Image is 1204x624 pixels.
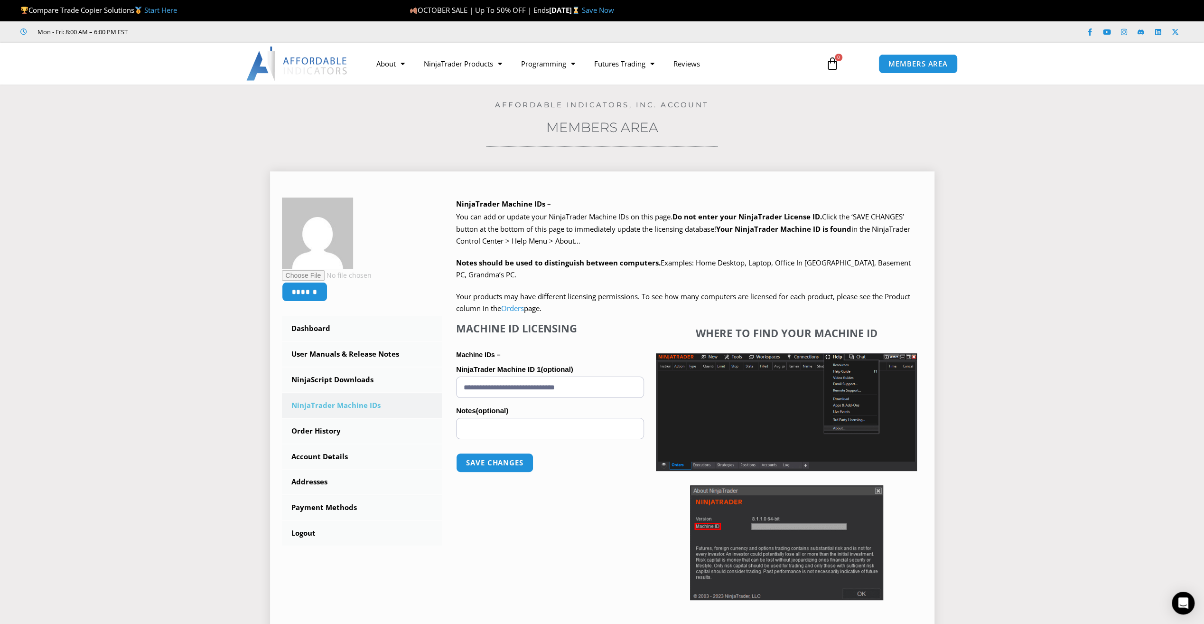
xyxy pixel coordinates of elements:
[141,27,283,37] iframe: Customer reviews powered by Trustpilot
[135,7,142,14] img: 🥇
[456,453,533,473] button: Save changes
[35,26,128,38] span: Mon - Fri: 8:00 AM – 6:00 PM EST
[282,393,442,418] a: NinjaTrader Machine IDs
[1172,592,1195,615] div: Open Intercom Messenger
[585,53,664,75] a: Futures Trading
[456,322,644,334] h4: Machine ID Licensing
[812,50,853,77] a: 0
[367,53,414,75] a: About
[282,495,442,520] a: Payment Methods
[282,342,442,367] a: User Manuals & Release Notes
[672,212,822,221] b: Do not enter your NinjaTrader License ID.
[144,5,177,15] a: Start Here
[690,485,883,600] img: Screenshot 2025-01-17 114931 | Affordable Indicators – NinjaTrader
[456,258,911,280] span: Examples: Home Desktop, Laptop, Office In [GEOGRAPHIC_DATA], Basement PC, Grandma’s PC.
[282,419,442,444] a: Order History
[282,316,442,341] a: Dashboard
[282,444,442,469] a: Account Details
[878,54,958,74] a: MEMBERS AREA
[495,100,709,109] a: Affordable Indicators, Inc. Account
[656,327,917,339] h4: Where to find your Machine ID
[541,365,573,373] span: (optional)
[367,53,815,75] nav: Menu
[246,47,348,81] img: LogoAI | Affordable Indicators – NinjaTrader
[456,404,644,418] label: Notes
[664,53,709,75] a: Reviews
[456,258,661,267] strong: Notes should be used to distinguish between computers.
[546,119,658,135] a: Members Area
[501,303,524,313] a: Orders
[835,54,842,61] span: 0
[282,368,442,392] a: NinjaScript Downloads
[21,7,28,14] img: 🏆
[512,53,585,75] a: Programming
[410,5,549,15] span: OCTOBER SALE | Up To 50% OFF | Ends
[410,7,417,14] img: 🍂
[282,470,442,494] a: Addresses
[572,7,579,14] img: ⌛
[456,362,644,377] label: NinjaTrader Machine ID 1
[456,212,672,221] span: You can add or update your NinjaTrader Machine IDs on this page.
[456,292,910,313] span: Your products may have different licensing permissions. To see how many computers are licensed fo...
[582,5,614,15] a: Save Now
[456,351,500,359] strong: Machine IDs –
[716,224,851,234] strong: Your NinjaTrader Machine ID is found
[476,407,508,415] span: (optional)
[20,5,177,15] span: Compare Trade Copier Solutions
[656,353,917,471] img: Screenshot 2025-01-17 1155544 | Affordable Indicators – NinjaTrader
[282,198,353,269] img: 6b311d8361ee21daa74218fae0caddcf98c6287ee442161b658e7cdd4acc0572
[414,53,512,75] a: NinjaTrader Products
[456,212,910,246] span: Click the ‘SAVE CHANGES’ button at the bottom of this page to immediately update the licensing da...
[282,316,442,546] nav: Account pages
[282,521,442,546] a: Logout
[549,5,582,15] strong: [DATE]
[456,199,551,208] b: NinjaTrader Machine IDs –
[888,60,948,67] span: MEMBERS AREA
